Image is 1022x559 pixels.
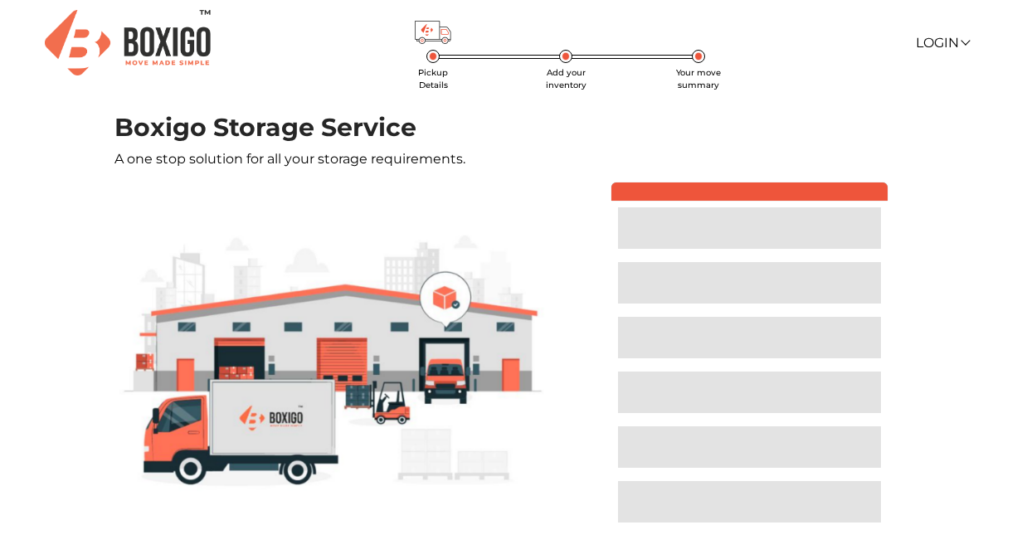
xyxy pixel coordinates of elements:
span: Pickup Details [418,67,448,90]
h1: Boxigo Storage Service [114,113,908,143]
span: Your move summary [676,67,721,90]
span: Add your inventory [546,67,586,90]
img: Boxigo [45,10,211,75]
a: Login [916,35,969,51]
p: A one stop solution for all your storage requirements. [114,149,908,169]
